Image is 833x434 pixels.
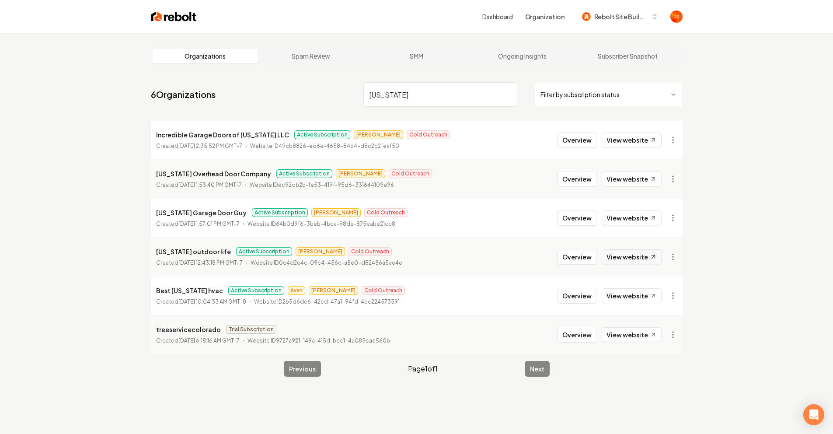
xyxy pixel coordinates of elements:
[354,130,403,139] span: [PERSON_NAME]
[153,49,258,63] a: Organizations
[156,220,240,228] p: Created
[250,181,394,189] p: Website ID ec92db2b-fe53-419f-95d6-331644109e96
[156,259,243,267] p: Created
[178,298,246,305] time: [DATE] 10:04:33 AM GMT-8
[254,297,400,306] p: Website ID 2b5d6de6-42cd-47a1-94fd-4ec224573391
[156,336,240,345] p: Created
[803,404,824,425] div: Open Intercom Messenger
[156,285,223,296] p: Best [US_STATE] hvac
[236,247,292,256] span: Active Subscription
[558,327,596,343] button: Overview
[252,208,308,217] span: Active Subscription
[520,9,570,24] button: Organization
[296,247,345,256] span: [PERSON_NAME]
[407,130,450,139] span: Cold Outreach
[151,88,216,101] a: 6Organizations
[575,49,681,63] a: Subscriber Snapshot
[156,207,247,218] p: [US_STATE] Garage Door Guy
[156,181,242,189] p: Created
[469,49,575,63] a: Ongoing Insights
[482,12,513,21] a: Dashboard
[276,169,332,178] span: Active Subscription
[156,246,231,257] p: [US_STATE] outdoor life
[311,208,361,217] span: [PERSON_NAME]
[602,133,662,147] a: View website
[247,336,390,345] p: Website ID 9727a921-149a-415d-bcc1-4a085cae560b
[670,10,683,23] img: James Shamoun
[258,49,364,63] a: Spam Review
[602,210,662,225] a: View website
[247,220,395,228] p: Website ID 64b0d9f6-3beb-4bca-98de-875eabe21cc8
[594,12,648,21] span: Rebolt Site Builder
[228,286,284,295] span: Active Subscription
[558,288,596,304] button: Overview
[251,259,402,267] p: Website ID 0c4d2e4c-09c4-456c-a8e0-d82486a5ae4e
[294,130,350,139] span: Active Subscription
[362,286,405,295] span: Cold Outreach
[602,327,662,342] a: View website
[364,208,408,217] span: Cold Outreach
[602,171,662,186] a: View website
[178,337,240,344] time: [DATE] 6:18:16 AM GMT-7
[156,142,242,150] p: Created
[151,10,197,23] img: Rebolt Logo
[309,286,358,295] span: [PERSON_NAME]
[156,297,246,306] p: Created
[349,247,392,256] span: Cold Outreach
[178,220,240,227] time: [DATE] 1:57:01 PM GMT-7
[408,364,438,374] span: Page 1 of 1
[226,325,276,334] span: Trial Subscription
[582,12,591,21] img: Rebolt Site Builder
[558,210,596,226] button: Overview
[250,142,399,150] p: Website ID 49cb8826-ed6e-4658-84b4-d8c2c2feaf50
[156,324,221,335] p: treeservicecolorado
[558,249,596,265] button: Overview
[156,168,271,179] p: [US_STATE] Overhead Door Company
[558,171,596,187] button: Overview
[602,288,662,303] a: View website
[336,169,385,178] span: [PERSON_NAME]
[288,286,305,295] span: Avan
[156,129,289,140] p: Incredible Garage Doors of [US_STATE] LLC
[602,249,662,264] a: View website
[363,82,517,107] input: Search by name or ID
[670,10,683,23] button: Open user button
[558,132,596,148] button: Overview
[178,143,242,149] time: [DATE] 2:35:52 PM GMT-7
[364,49,470,63] a: SMM
[389,169,432,178] span: Cold Outreach
[178,259,243,266] time: [DATE] 12:43:18 PM GMT-7
[178,182,242,188] time: [DATE] 1:53:40 PM GMT-7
